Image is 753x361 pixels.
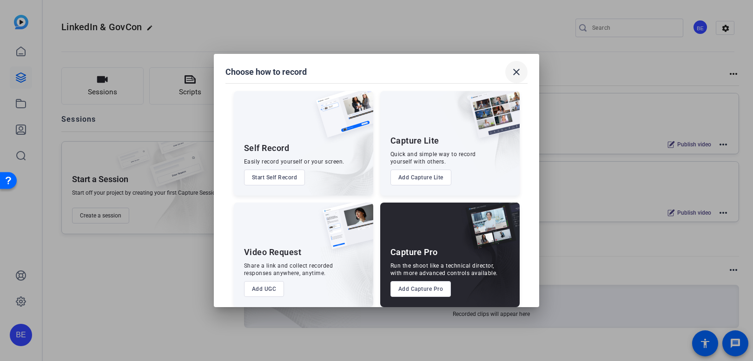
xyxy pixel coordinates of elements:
[390,281,451,297] button: Add Capture Pro
[451,214,520,307] img: embarkstudio-capture-pro.png
[316,203,373,259] img: ugc-content.png
[511,66,522,78] mat-icon: close
[390,262,498,277] div: Run the shoot like a technical director, with more advanced controls available.
[390,151,476,165] div: Quick and simple way to record yourself with others.
[462,91,520,148] img: capture-lite.png
[390,170,451,185] button: Add Capture Lite
[436,91,520,184] img: embarkstudio-capture-lite.png
[309,91,373,147] img: self-record.png
[225,66,307,78] h1: Choose how to record
[319,231,373,307] img: embarkstudio-ugc-content.png
[244,281,284,297] button: Add UGC
[458,203,520,259] img: capture-pro.png
[244,143,290,154] div: Self Record
[390,135,439,146] div: Capture Lite
[244,158,344,165] div: Easily record yourself or your screen.
[244,170,305,185] button: Start Self Record
[292,111,373,196] img: embarkstudio-self-record.png
[244,262,333,277] div: Share a link and collect recorded responses anywhere, anytime.
[390,247,438,258] div: Capture Pro
[244,247,302,258] div: Video Request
